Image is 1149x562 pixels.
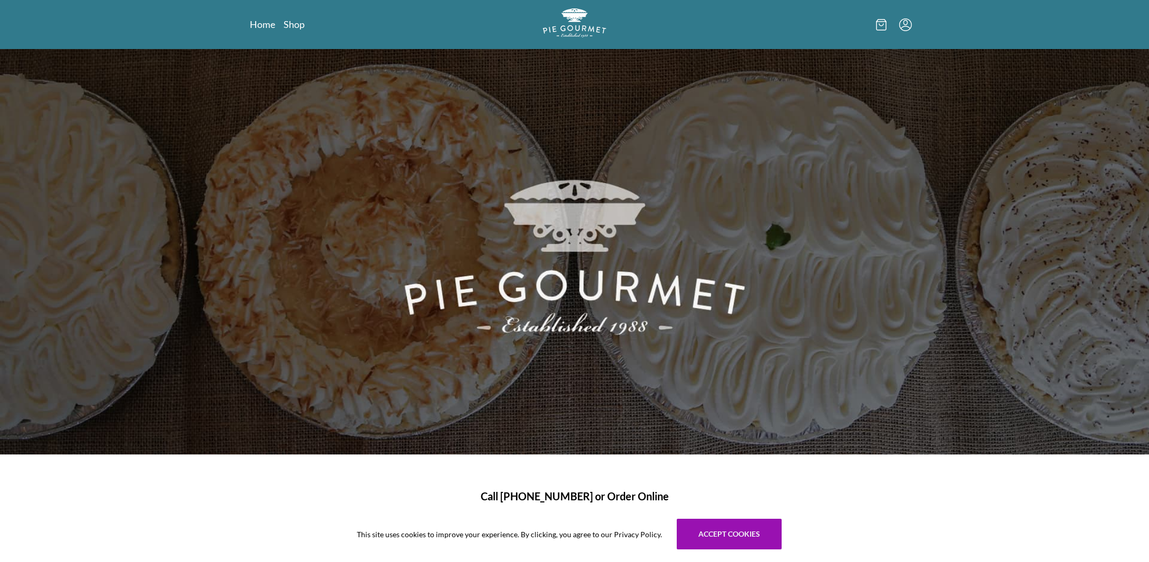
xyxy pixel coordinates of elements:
[250,18,275,31] a: Home
[543,8,606,41] a: Logo
[284,18,305,31] a: Shop
[543,8,606,37] img: logo
[899,18,912,31] button: Menu
[262,488,887,504] h1: Call [PHONE_NUMBER] or Order Online
[677,519,782,549] button: Accept cookies
[357,529,662,540] span: This site uses cookies to improve your experience. By clicking, you agree to our Privacy Policy.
